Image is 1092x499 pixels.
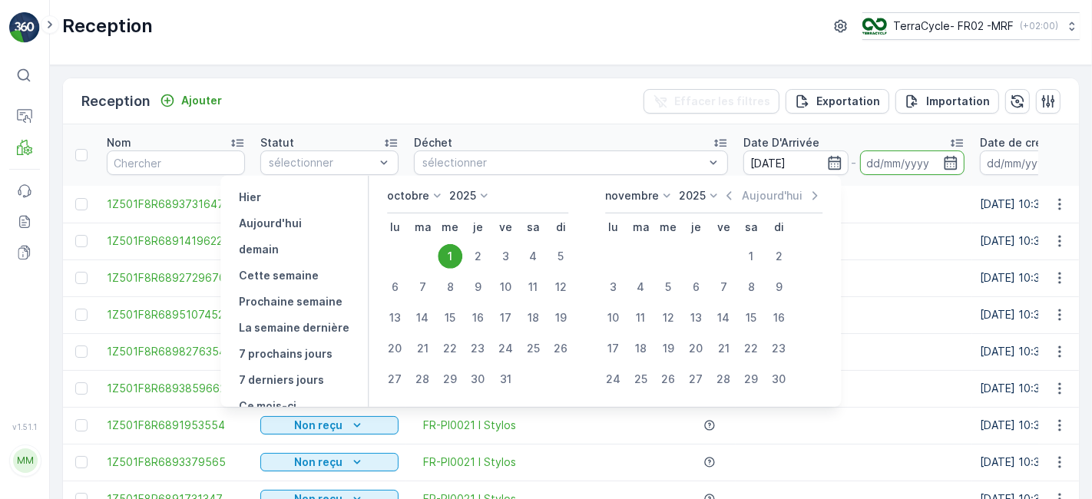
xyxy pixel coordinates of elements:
p: La semaine dernière [239,320,349,335]
p: novembre [605,188,659,203]
div: 9 [465,275,490,299]
div: 13 [683,306,708,330]
div: 14 [711,306,736,330]
p: Reception [81,91,151,112]
div: 29 [739,367,763,392]
th: dimanche [547,213,574,241]
th: mercredi [654,213,682,241]
span: FR-PI0021 I Stylos [423,418,516,433]
div: 22 [739,336,763,361]
div: 16 [766,306,791,330]
div: 4 [521,244,545,269]
p: Nom [107,135,131,150]
th: mardi [409,213,436,241]
button: Cette semaine [233,266,325,285]
p: Aujourd'hui [239,216,302,231]
div: 7 [410,275,435,299]
button: Non reçu [260,453,399,471]
span: 1Z501F8R6895107452 [107,307,245,322]
input: dd/mm/yyyy [860,150,965,175]
div: 15 [739,306,763,330]
p: Ce mois-ci [239,398,296,414]
div: 6 [382,275,407,299]
a: FR-PI0021 I Stylos [423,454,516,470]
div: 1 [739,244,763,269]
p: 7 derniers jours [239,372,324,388]
div: 10 [601,306,625,330]
button: Ajouter [154,91,228,110]
a: 1Z501F8R6893379565 [107,454,245,470]
button: MM [9,435,40,487]
div: MM [13,448,38,473]
p: Aujourd'hui [742,188,802,203]
button: Prochaine semaine [233,292,349,311]
p: sélectionner [422,155,704,170]
button: 7 prochains jours [233,345,339,363]
div: 21 [711,336,736,361]
p: Date de création [980,135,1069,150]
a: 1Z501F8R6893731647 [107,197,245,212]
p: 2025 [450,188,477,203]
a: 1Z501F8R6891953554 [107,418,245,433]
div: 20 [683,336,708,361]
p: Non reçu [295,418,343,433]
th: lundi [599,213,627,241]
div: 27 [382,367,407,392]
div: 18 [521,306,545,330]
div: Toggle Row Selected [75,272,88,284]
div: 2 [465,244,490,269]
th: jeudi [464,213,491,241]
div: 16 [465,306,490,330]
div: 26 [656,367,680,392]
div: 7 [711,275,736,299]
div: 1 [438,244,462,269]
p: 7 prochains jours [239,346,333,362]
div: 8 [739,275,763,299]
div: 25 [521,336,545,361]
div: 11 [521,275,545,299]
p: Déchet [414,135,452,150]
div: 10 [493,275,518,299]
th: vendredi [710,213,737,241]
div: 31 [493,367,518,392]
div: 21 [410,336,435,361]
span: v 1.51.1 [9,422,40,431]
p: Exportation [816,94,880,109]
input: Chercher [107,150,245,175]
input: dd/mm/yyyy [743,150,849,175]
p: Importation [926,94,990,109]
th: lundi [381,213,409,241]
div: 13 [382,306,407,330]
div: 14 [410,306,435,330]
th: dimanche [765,213,793,241]
p: Effacer les filtres [674,94,770,109]
div: Toggle Row Selected [75,198,88,210]
button: Aujourd'hui [233,214,308,233]
div: Toggle Row Selected [75,419,88,431]
th: vendredi [491,213,519,241]
p: TerraCycle- FR02 -MRF [893,18,1014,34]
div: 9 [766,275,791,299]
input: dd/mm/yyyy [980,150,1085,175]
div: 5 [548,244,573,269]
button: Effacer les filtres [644,89,779,114]
div: 25 [628,367,653,392]
span: 1Z501F8R6893859662 [107,381,245,396]
p: sélectionner [269,155,375,170]
a: 1Z501F8R6892729670 [107,270,245,286]
div: 15 [438,306,462,330]
div: 24 [601,367,625,392]
div: 8 [438,275,462,299]
div: Toggle Row Selected [75,456,88,468]
div: 4 [628,275,653,299]
th: samedi [519,213,547,241]
div: 26 [548,336,573,361]
p: Statut [260,135,294,150]
div: 28 [711,367,736,392]
p: Hier [239,190,261,205]
p: Non reçu [295,454,343,470]
div: 2 [766,244,791,269]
